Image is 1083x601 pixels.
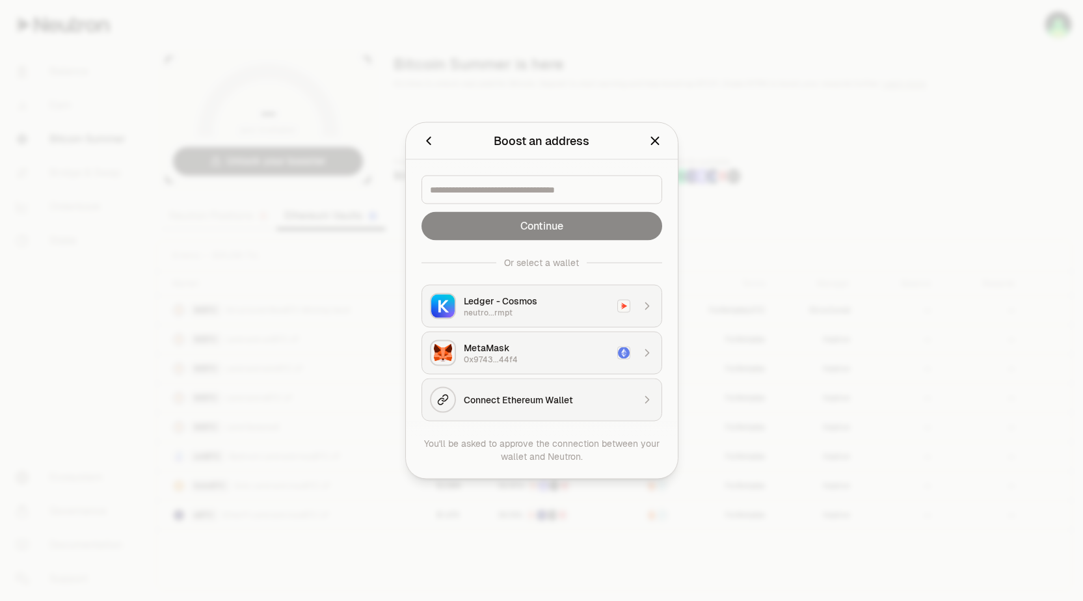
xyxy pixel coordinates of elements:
[421,379,662,421] button: Connect Ethereum Wallet
[431,295,455,318] img: Keplr
[431,341,455,365] img: MetaMask
[494,132,589,150] div: Boost an address
[464,308,609,318] div: neutro...rmpt
[648,132,662,150] button: Close
[464,394,633,407] div: Connect Ethereum Wallet
[421,285,662,328] button: KeplrLedger - Cosmosneutro...rmptNeutron Logo
[421,332,662,375] button: MetaMaskMetaMask0x9743...44f4Ethereum Logo
[618,300,630,312] img: Neutron Logo
[421,132,436,150] button: Back
[618,347,630,359] img: Ethereum Logo
[421,437,662,463] div: You'll be asked to approve the connection between your wallet and Neutron.
[464,295,609,308] div: Ledger - Cosmos
[464,341,609,354] div: MetaMask
[504,256,579,269] div: Or select a wallet
[464,354,609,365] div: 0x9743...44f4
